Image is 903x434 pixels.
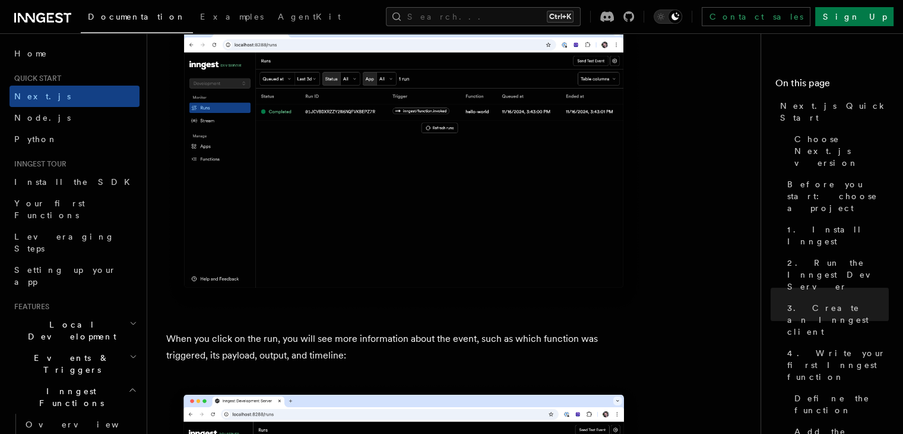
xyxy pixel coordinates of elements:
span: 2. Run the Inngest Dev Server [787,257,889,293]
a: 2. Run the Inngest Dev Server [782,252,889,297]
span: Choose Next.js version [794,133,889,169]
a: Choose Next.js version [790,128,889,174]
a: 3. Create an Inngest client [782,297,889,342]
span: Next.js [14,92,71,101]
span: Features [9,302,49,312]
a: Next.js [9,86,140,107]
a: 4. Write your first Inngest function [782,342,889,388]
a: Leveraging Steps [9,226,140,259]
a: Node.js [9,107,140,128]
button: Search...Ctrl+K [386,7,581,26]
a: Home [9,43,140,64]
a: Sign Up [815,7,894,26]
span: Node.js [14,113,71,122]
a: Define the function [790,388,889,421]
a: Before you start: choose a project [782,174,889,219]
img: Inngest Dev Server web interface's runs tab with a single completed run displayed [166,12,641,312]
span: Quick start [9,74,61,83]
a: Python [9,128,140,150]
span: Documentation [88,12,186,21]
a: Next.js Quick Start [775,95,889,128]
span: Next.js Quick Start [780,100,889,124]
span: Your first Functions [14,199,85,220]
span: Local Development [9,319,129,342]
span: AgentKit [278,12,341,21]
span: Define the function [794,392,889,416]
button: Events & Triggers [9,347,140,380]
span: 4. Write your first Inngest function [787,347,889,383]
span: Home [14,48,47,59]
span: Examples [200,12,264,21]
span: Before you start: choose a project [787,178,889,214]
a: Install the SDK [9,171,140,193]
a: Contact sales [702,7,810,26]
a: 1. Install Inngest [782,219,889,252]
span: 1. Install Inngest [787,224,889,247]
span: Inngest tour [9,159,66,169]
a: Examples [193,4,271,32]
h4: On this page [775,76,889,95]
kbd: Ctrl+K [547,11,574,23]
span: Python [14,134,58,144]
a: Setting up your app [9,259,140,293]
span: Inngest Functions [9,385,128,409]
button: Toggle dark mode [654,10,682,24]
p: When you click on the run, you will see more information about the event, such as which function ... [166,331,641,364]
a: Your first Functions [9,193,140,226]
a: AgentKit [271,4,348,32]
span: Setting up your app [14,265,116,287]
span: Overview [26,420,148,429]
button: Local Development [9,314,140,347]
span: Install the SDK [14,177,137,187]
button: Inngest Functions [9,380,140,414]
span: 3. Create an Inngest client [787,302,889,338]
span: Events & Triggers [9,352,129,376]
span: Leveraging Steps [14,232,115,253]
a: Documentation [81,4,193,33]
